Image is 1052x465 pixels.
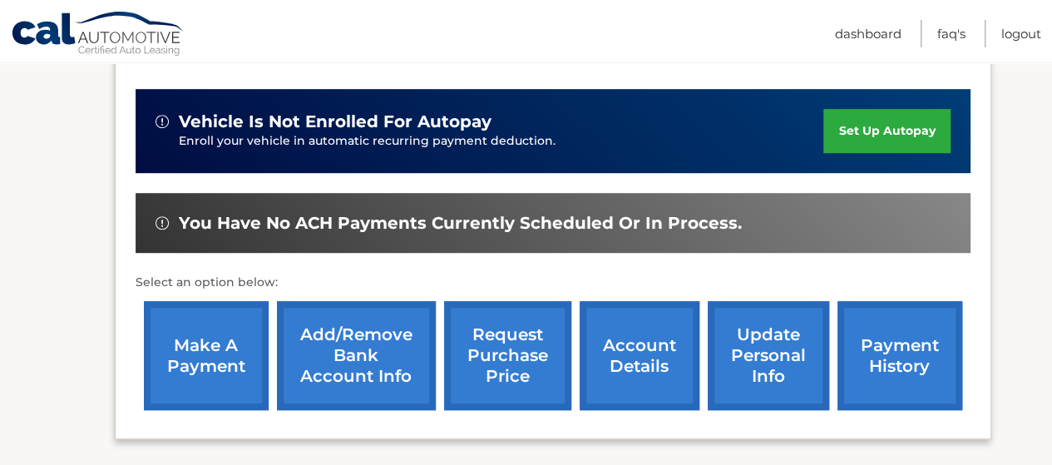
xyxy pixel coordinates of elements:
a: update personal info [708,301,829,410]
span: You have no ACH payments currently scheduled or in process. [179,213,742,234]
img: alert-white.svg [156,115,169,128]
a: account details [580,301,699,410]
a: request purchase price [444,301,571,410]
a: Dashboard [835,20,901,47]
a: FAQ's [937,20,966,47]
a: set up autopay [823,109,950,153]
a: payment history [837,301,962,410]
span: vehicle is not enrolled for autopay [179,111,491,132]
p: Select an option below: [136,273,971,293]
img: alert-white.svg [156,216,169,230]
a: Logout [1001,20,1041,47]
a: Add/Remove bank account info [277,301,436,410]
p: Enroll your vehicle in automatic recurring payment deduction. [179,132,824,151]
a: Cal Automotive [11,11,185,59]
a: make a payment [144,301,269,410]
